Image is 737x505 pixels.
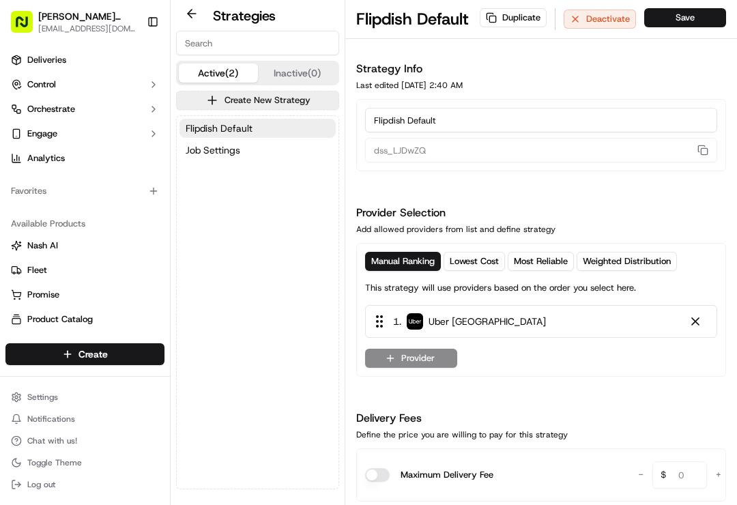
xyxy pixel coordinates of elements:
h1: Flipdish Default [356,8,469,30]
span: Lowest Cost [450,255,499,268]
a: Product Catalog [11,313,159,326]
button: Manual Ranking [365,252,441,271]
span: Product Catalog [27,313,93,326]
span: Flipdish Default [186,121,252,135]
span: Fleet [27,264,47,276]
button: Most Reliable [508,252,574,271]
button: Weighted Distribution [577,252,677,271]
span: $ [655,463,671,491]
span: Most Reliable [514,255,568,268]
div: Favorites [5,180,164,202]
a: Promise [11,289,159,301]
button: Settings [5,388,164,407]
h1: Delivery Fees [356,410,568,427]
div: Define the price you are willing to pay for this strategy [356,429,568,440]
span: Control [27,78,56,91]
span: Uber [GEOGRAPHIC_DATA] [429,315,546,328]
div: 1. Uber [GEOGRAPHIC_DATA] [365,305,717,338]
button: Save [644,8,726,27]
span: Analytics [27,152,65,164]
button: Create [5,343,164,365]
span: Toggle Theme [27,457,82,468]
button: Engage [5,123,164,145]
a: Analytics [5,147,164,169]
p: This strategy will use providers based on the order you select here. [365,282,636,294]
button: Toggle Theme [5,453,164,472]
img: uber-new-logo.jpeg [407,313,423,330]
button: Fleet [5,259,164,281]
div: 1 . [371,314,546,329]
button: Promise [5,284,164,306]
button: Nash AI [5,235,164,257]
span: Manual Ranking [371,255,435,268]
div: Available Products [5,213,164,235]
button: Log out [5,475,164,494]
button: Notifications [5,409,164,429]
span: Weighted Distribution [583,255,671,268]
button: [PERSON_NAME] Garden - [GEOGRAPHIC_DATA][EMAIL_ADDRESS][DOMAIN_NAME] [5,5,141,38]
a: Nash AI [11,240,159,252]
span: Orchestrate [27,103,75,115]
button: [EMAIL_ADDRESS][DOMAIN_NAME] [38,23,136,34]
button: Orchestrate [5,98,164,120]
button: Chat with us! [5,431,164,450]
button: Active (2) [179,63,258,83]
button: Duplicate [480,8,547,27]
button: Deactivate [564,10,636,29]
span: Promise [27,289,59,301]
button: Job Settings [179,141,336,160]
span: Notifications [27,414,75,424]
span: Log out [27,479,55,490]
a: Deliveries [5,49,164,71]
a: Fleet [11,264,159,276]
button: Provider [365,349,457,368]
div: Last edited [DATE] 2:40 AM [356,80,463,91]
button: [PERSON_NAME] Garden - [GEOGRAPHIC_DATA] [38,10,136,23]
button: Inactive (0) [258,63,337,83]
input: Search [176,31,339,55]
button: Flipdish Default [179,119,336,138]
button: Create New Strategy [176,91,339,110]
span: Settings [27,392,58,403]
span: Engage [27,128,57,140]
span: Create [78,347,108,361]
div: Add allowed providers from list and define strategy [356,224,555,235]
button: Lowest Cost [444,252,505,271]
h2: Strategies [213,6,276,25]
span: Job Settings [186,143,240,157]
span: Deliveries [27,54,66,66]
button: Control [5,74,164,96]
span: Nash AI [27,240,58,252]
h1: Provider Selection [356,205,555,221]
label: Maximum Delivery Fee [401,468,493,482]
h1: Strategy Info [356,61,463,77]
button: Product Catalog [5,308,164,330]
span: Chat with us! [27,435,77,446]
